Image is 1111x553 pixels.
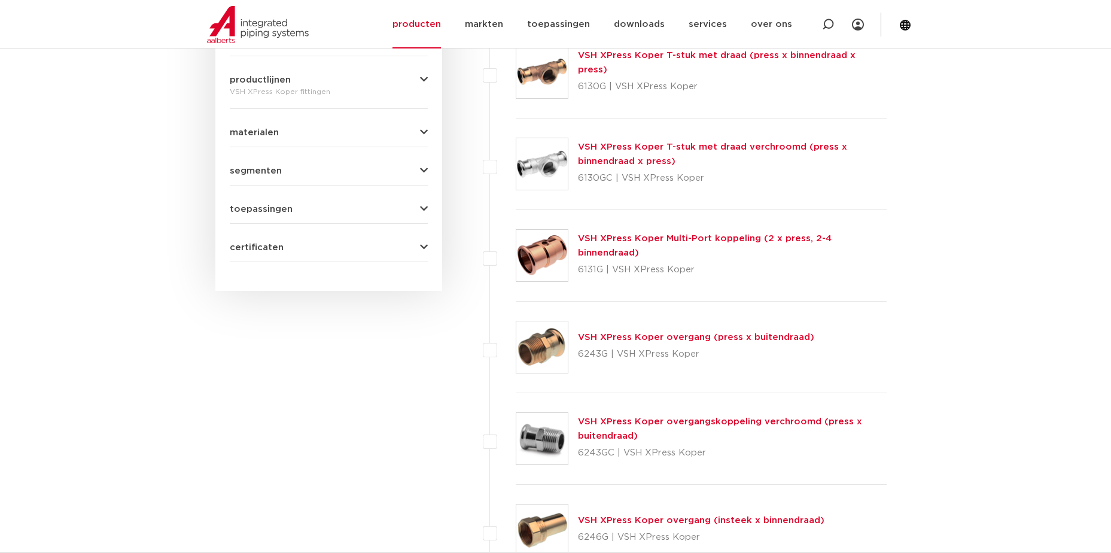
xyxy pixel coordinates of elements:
[578,516,824,525] a: VSH XPress Koper overgang (insteek x binnendraad)
[230,128,428,137] button: materialen
[230,128,279,137] span: materialen
[578,260,887,279] p: 6131G | VSH XPress Koper
[578,443,887,463] p: 6243GC | VSH XPress Koper
[230,166,282,175] span: segmenten
[230,166,428,175] button: segmenten
[230,75,291,84] span: productlijnen
[230,84,428,99] div: VSH XPress Koper fittingen
[516,413,568,464] img: Thumbnail for VSH XPress Koper overgangskoppeling verchroomd (press x buitendraad)
[578,417,862,440] a: VSH XPress Koper overgangskoppeling verchroomd (press x buitendraad)
[516,138,568,190] img: Thumbnail for VSH XPress Koper T-stuk met draad verchroomd (press x binnendraad x press)
[578,51,856,74] a: VSH XPress Koper T-stuk met draad (press x binnendraad x press)
[230,205,293,214] span: toepassingen
[578,77,887,96] p: 6130G | VSH XPress Koper
[230,243,284,252] span: certificaten
[516,230,568,281] img: Thumbnail for VSH XPress Koper Multi-Port koppeling (2 x press, 2-4 binnendraad)
[516,47,568,98] img: Thumbnail for VSH XPress Koper T-stuk met draad (press x binnendraad x press)
[578,234,832,257] a: VSH XPress Koper Multi-Port koppeling (2 x press, 2-4 binnendraad)
[578,333,814,342] a: VSH XPress Koper overgang (press x buitendraad)
[230,205,428,214] button: toepassingen
[578,528,824,547] p: 6246G | VSH XPress Koper
[230,75,428,84] button: productlijnen
[516,321,568,373] img: Thumbnail for VSH XPress Koper overgang (press x buitendraad)
[230,243,428,252] button: certificaten
[578,345,814,364] p: 6243G | VSH XPress Koper
[578,169,887,188] p: 6130GC | VSH XPress Koper
[578,142,847,166] a: VSH XPress Koper T-stuk met draad verchroomd (press x binnendraad x press)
